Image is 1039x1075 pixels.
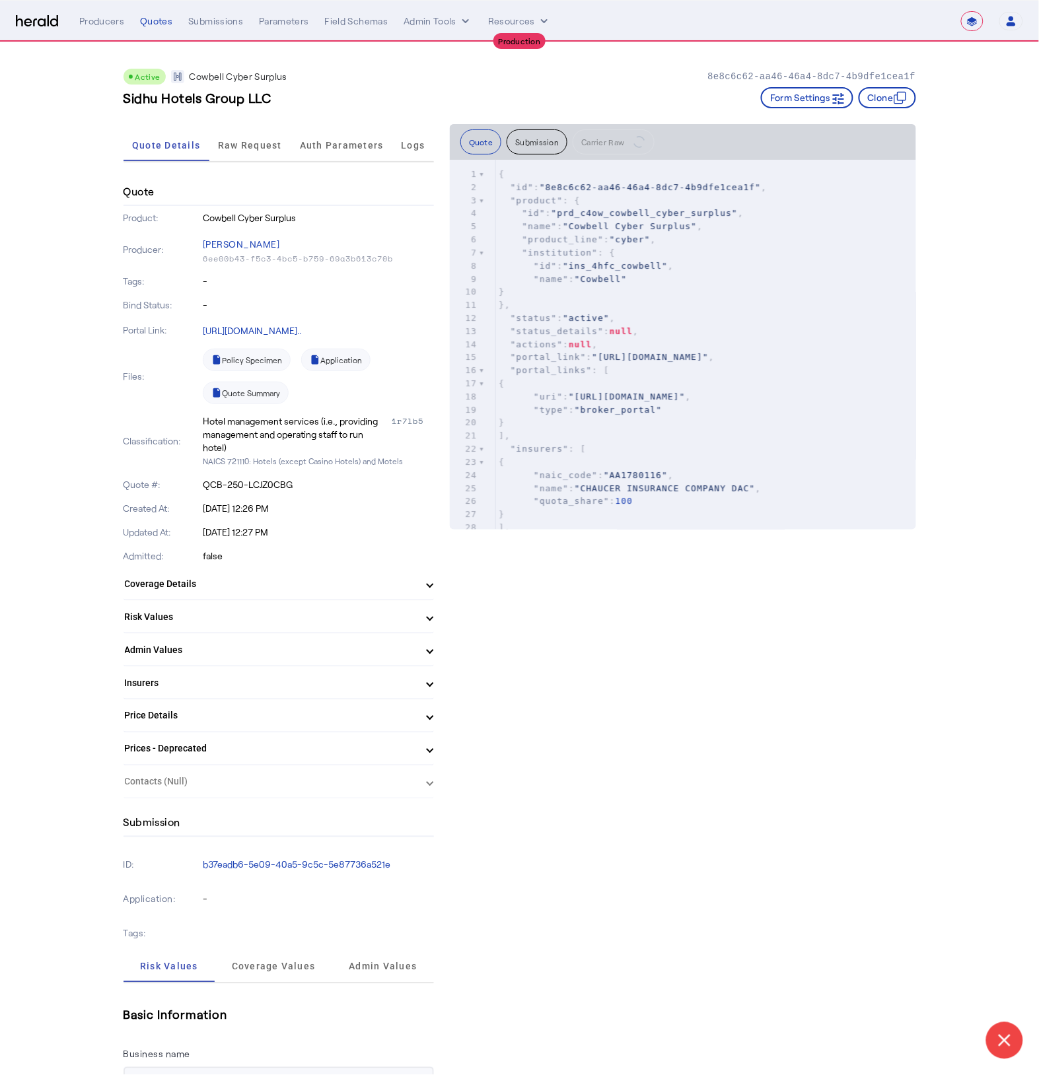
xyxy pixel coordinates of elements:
img: Herald Logo [16,15,58,28]
span: "type" [534,405,569,415]
span: { [499,457,505,467]
div: 15 [450,351,479,364]
span: "product_line" [522,234,604,244]
span: "institution" [522,248,598,258]
span: "actions" [511,339,563,349]
p: - [203,275,434,288]
div: 28 [450,521,479,534]
span: null [610,326,633,336]
span: Coverage Values [232,962,316,971]
div: 21 [450,429,479,442]
p: Cowbell Cyber Surplus [190,70,287,83]
p: Updated At: [124,526,201,539]
mat-expansion-panel-header: Risk Values [124,601,434,633]
span: ], [499,431,511,440]
div: 26 [450,495,479,508]
span: : [499,405,662,415]
p: Cowbell Cyber Surplus [203,211,434,225]
div: Submissions [188,15,243,28]
span: 100 [615,496,632,506]
a: Application [301,349,371,371]
mat-panel-title: Admin Values [125,643,417,657]
div: 2 [450,181,479,194]
p: Producer: [124,243,201,256]
div: 3 [450,194,479,207]
span: "AA1780116" [604,470,668,480]
mat-expansion-panel-header: Admin Values [124,634,434,666]
mat-expansion-panel-header: Insurers [124,667,434,699]
p: Created At: [124,502,201,515]
div: Parameters [259,15,309,28]
span: : [ [499,444,587,454]
span: "Cowbell" [575,274,627,284]
p: Application: [124,890,201,909]
span: "portal_links" [511,365,592,375]
div: 7 [450,246,479,260]
div: Producers [79,15,124,28]
button: Form Settings [761,87,853,108]
span: "status_details" [511,326,604,336]
p: NAICS 721110: Hotels (except Casino Hotels) and Motels [203,454,434,468]
div: 13 [450,325,479,338]
span: "broker_portal" [575,405,662,415]
mat-panel-title: Coverage Details [125,577,417,591]
div: 27 [450,508,479,521]
span: Raw Request [218,141,282,150]
span: : , [499,221,703,231]
div: 17 [450,377,479,390]
button: Submission [507,129,567,155]
span: { [499,169,505,179]
p: false [203,549,434,563]
span: "active" [563,313,610,323]
span: Auth Parameters [300,141,384,150]
h3: Sidhu Hotels Group LLC [124,88,271,107]
div: 12 [450,312,479,325]
span: "cyber" [610,234,651,244]
div: 4 [450,207,479,220]
span: } [499,509,505,519]
div: 19 [450,403,479,417]
div: Hotel management services (i.e., providing management and operating staff to run hotel) [203,415,389,454]
span: Active [135,72,161,81]
span: Quote Details [132,141,200,150]
div: 23 [450,456,479,469]
button: Clone [859,87,916,108]
span: "CHAUCER INSURANCE COMPANY DAC" [575,483,756,493]
p: Tags: [124,924,201,943]
p: Files: [124,370,201,383]
p: Bind Status: [124,298,201,312]
span: "name" [534,483,569,493]
span: Logs [401,141,425,150]
h4: Quote [124,184,155,199]
span: : , [499,352,715,362]
button: Carrier Raw [573,129,654,155]
mat-expansion-panel-header: Prices - Deprecated [124,733,434,765]
p: Classification: [124,434,201,448]
button: Resources dropdown menu [488,15,551,28]
span: "name" [534,274,569,284]
h5: Basic Information [124,1005,434,1025]
div: Field Schemas [325,15,388,28]
span: "naic_code" [534,470,598,480]
mat-panel-title: Insurers [125,676,417,690]
div: 24 [450,469,479,482]
p: Portal Link: [124,324,201,337]
div: 25 [450,482,479,495]
span: : , [499,182,767,192]
p: Quote #: [124,478,201,491]
mat-expansion-panel-header: Price Details [124,700,434,732]
div: 8 [450,260,479,273]
a: Quote Summary [203,382,289,404]
span: Admin Values [349,962,417,971]
span: : [ [499,365,610,375]
span: : , [499,326,639,336]
span: "insurers" [511,444,569,454]
p: b37eadb6-5e09-40a5-9c5c-5e87736a521e [203,858,434,872]
span: : , [499,208,744,218]
span: : [499,496,633,506]
span: }, [499,300,511,310]
span: "name" [522,221,557,231]
span: : , [499,234,656,244]
span: : , [499,392,691,401]
span: : { [499,195,581,205]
